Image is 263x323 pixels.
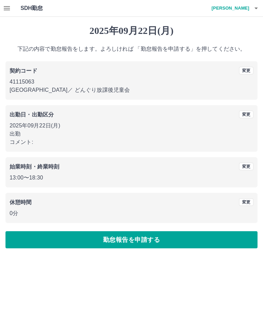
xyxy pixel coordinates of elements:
p: [GEOGRAPHIC_DATA] ／ どんぐり放課後児童会 [10,86,253,94]
button: 変更 [239,67,253,74]
button: 変更 [239,198,253,206]
h1: 2025年09月22日(月) [5,25,258,37]
p: 41115063 [10,78,253,86]
button: 変更 [239,111,253,118]
b: 契約コード [10,68,37,74]
button: 変更 [239,163,253,170]
p: 13:00 〜 18:30 [10,174,253,182]
p: 0分 [10,209,253,218]
b: 始業時刻・終業時刻 [10,164,59,170]
b: 休憩時間 [10,199,32,205]
p: 2025年09月22日(月) [10,122,253,130]
p: 出勤 [10,130,253,138]
b: 出勤日・出勤区分 [10,112,54,117]
p: 下記の内容で勤怠報告をします。よろしければ 「勤怠報告を申請する」を押してください。 [5,45,258,53]
p: コメント: [10,138,253,146]
button: 勤怠報告を申請する [5,231,258,248]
